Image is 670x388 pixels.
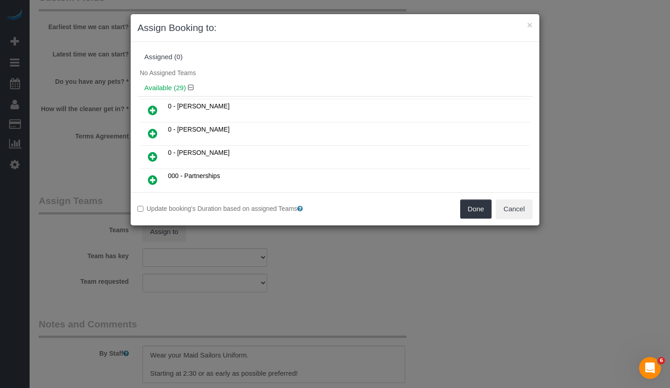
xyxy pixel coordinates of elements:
span: 000 - Partnerships [168,172,220,179]
label: Update booking's Duration based on assigned Teams [137,204,328,213]
button: × [527,20,533,30]
span: 0 - [PERSON_NAME] [168,102,229,110]
span: 6 [658,357,665,364]
button: Done [460,199,492,219]
iframe: Intercom live chat [639,357,661,379]
span: 0 - [PERSON_NAME] [168,126,229,133]
h3: Assign Booking to: [137,21,533,35]
span: No Assigned Teams [140,69,196,77]
h4: Available (29) [144,84,526,92]
button: Cancel [496,199,533,219]
div: Assigned (0) [144,53,526,61]
input: Update booking's Duration based on assigned Teams [137,206,143,212]
span: 0 - [PERSON_NAME] [168,149,229,156]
